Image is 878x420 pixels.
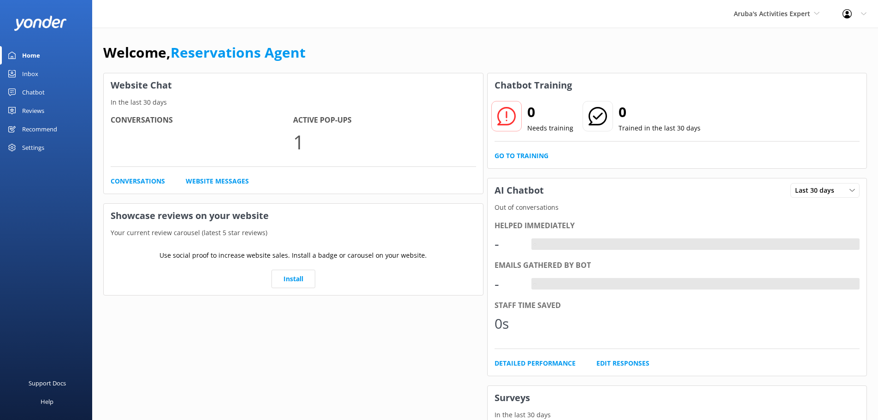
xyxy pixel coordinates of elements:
[495,358,576,368] a: Detailed Performance
[488,178,551,202] h3: AI Chatbot
[293,126,476,157] p: 1
[103,41,306,64] h1: Welcome,
[111,114,293,126] h4: Conversations
[495,220,860,232] div: Helped immediately
[495,151,548,161] a: Go to Training
[527,123,573,133] p: Needs training
[104,73,483,97] h3: Website Chat
[22,120,57,138] div: Recommend
[104,204,483,228] h3: Showcase reviews on your website
[271,270,315,288] a: Install
[41,392,53,411] div: Help
[22,138,44,157] div: Settings
[734,9,810,18] span: Aruba's Activities Expert
[619,123,701,133] p: Trained in the last 30 days
[495,273,522,295] div: -
[619,101,701,123] h2: 0
[14,16,67,31] img: yonder-white-logo.png
[104,228,483,238] p: Your current review carousel (latest 5 star reviews)
[596,358,649,368] a: Edit Responses
[527,101,573,123] h2: 0
[186,176,249,186] a: Website Messages
[531,238,538,250] div: -
[488,73,579,97] h3: Chatbot Training
[495,313,522,335] div: 0s
[495,233,522,255] div: -
[488,386,867,410] h3: Surveys
[22,83,45,101] div: Chatbot
[29,374,66,392] div: Support Docs
[488,202,867,213] p: Out of conversations
[104,97,483,107] p: In the last 30 days
[293,114,476,126] h4: Active Pop-ups
[495,260,860,272] div: Emails gathered by bot
[111,176,165,186] a: Conversations
[795,185,840,195] span: Last 30 days
[22,101,44,120] div: Reviews
[22,65,38,83] div: Inbox
[22,46,40,65] div: Home
[159,250,427,260] p: Use social proof to increase website sales. Install a badge or carousel on your website.
[171,43,306,62] a: Reservations Agent
[495,300,860,312] div: Staff time saved
[531,278,538,290] div: -
[488,410,867,420] p: In the last 30 days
